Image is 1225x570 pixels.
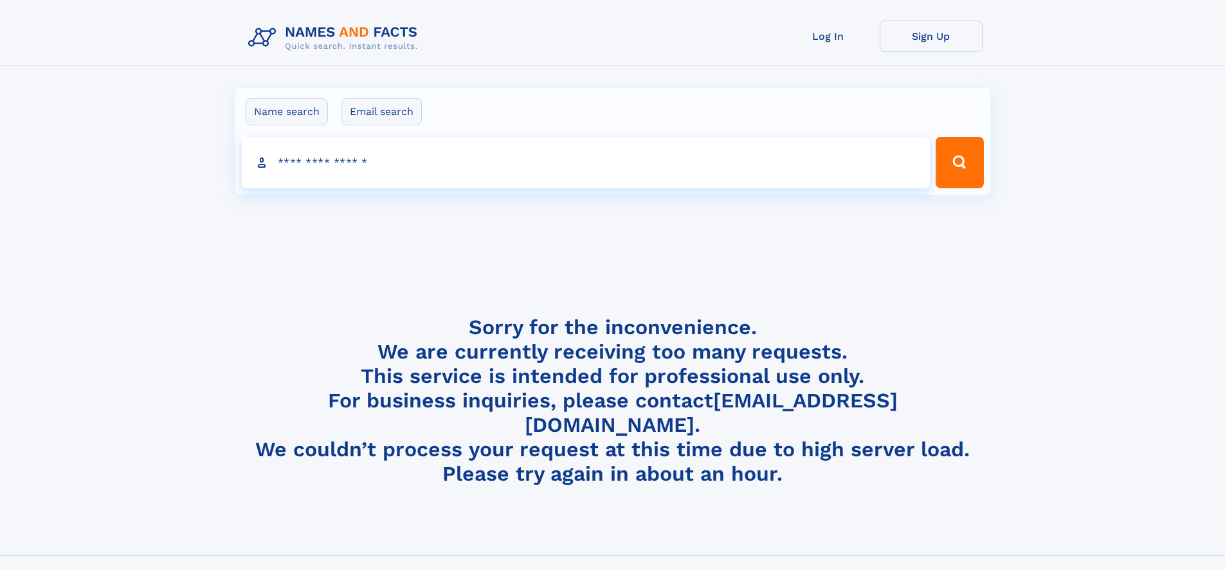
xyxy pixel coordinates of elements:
[525,388,898,437] a: [EMAIL_ADDRESS][DOMAIN_NAME]
[243,315,983,486] h4: Sorry for the inconvenience. We are currently receiving too many requests. This service is intend...
[243,21,428,55] img: Logo Names and Facts
[777,21,880,52] a: Log In
[341,98,422,125] label: Email search
[880,21,983,52] a: Sign Up
[242,137,930,188] input: search input
[246,98,328,125] label: Name search
[936,137,983,188] button: Search Button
